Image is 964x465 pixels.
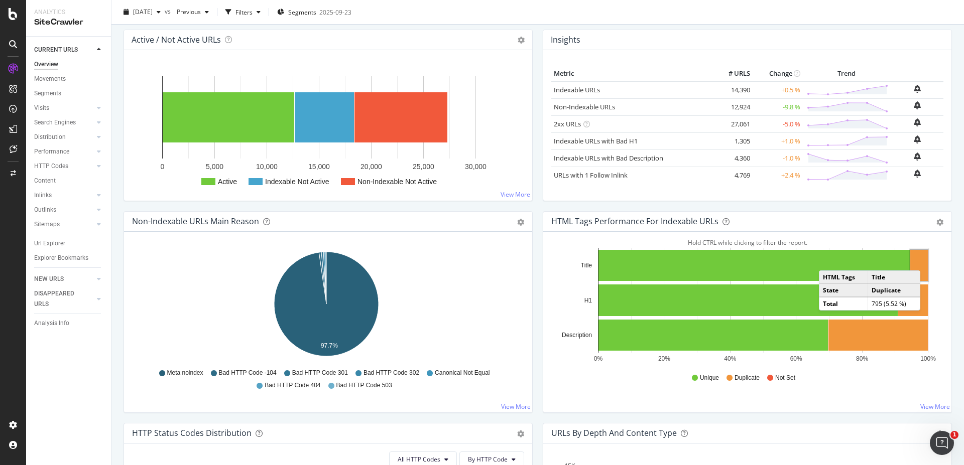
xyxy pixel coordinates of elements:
[775,374,795,382] span: Not Set
[161,163,165,171] text: 0
[133,8,153,16] span: 2025 Sep. 28th
[235,8,253,16] div: Filters
[753,167,803,184] td: +2.4 %
[34,318,69,329] div: Analysis Info
[914,85,921,93] div: bell-plus
[34,117,76,128] div: Search Engines
[712,98,753,115] td: 12,924
[34,74,66,84] div: Movements
[167,369,203,377] span: Meta noindex
[206,163,223,171] text: 5,000
[34,88,61,99] div: Segments
[34,288,85,309] div: DISAPPEARED URLS
[34,146,69,157] div: Performance
[712,66,753,81] th: # URLS
[819,284,868,297] td: State
[581,262,592,269] text: Title
[34,45,78,55] div: CURRENT URLS
[594,355,603,362] text: 0%
[360,163,382,171] text: 20,000
[288,8,316,16] span: Segments
[34,59,104,70] a: Overview
[398,455,440,463] span: All HTTP Codes
[336,381,392,390] span: Bad HTTP Code 503
[735,374,760,382] span: Duplicate
[34,17,103,28] div: SiteCrawler
[920,355,936,362] text: 100%
[554,153,663,163] a: Indexable URLs with Bad Description
[819,271,868,284] td: HTML Tags
[34,146,94,157] a: Performance
[554,136,638,145] a: Indexable URLs with Bad H1
[34,161,94,172] a: HTTP Codes
[551,216,718,226] div: HTML Tags Performance for Indexable URLs
[34,103,94,113] a: Visits
[435,369,490,377] span: Canonical Not Equal
[551,66,712,81] th: Metric
[753,66,803,81] th: Change
[914,135,921,143] div: bell-plus
[753,132,803,149] td: +1.0 %
[265,381,320,390] span: Bad HTTP Code 404
[34,238,104,249] a: Url Explorer
[712,149,753,167] td: 4,360
[868,297,920,310] td: 795 (5.52 %)
[501,402,531,411] a: View More
[34,8,103,17] div: Analytics
[219,369,277,377] span: Bad HTTP Code -104
[712,132,753,149] td: 1,305
[34,219,60,230] div: Sitemaps
[554,119,581,128] a: 2xx URLs
[34,103,49,113] div: Visits
[34,190,52,201] div: Inlinks
[34,176,104,186] a: Content
[173,4,213,20] button: Previous
[868,284,920,297] td: Duplicate
[753,98,803,115] td: -9.8 %
[34,205,94,215] a: Outlinks
[724,355,736,362] text: 40%
[712,115,753,132] td: 27,061
[551,248,940,364] svg: A chart.
[658,355,670,362] text: 20%
[308,163,330,171] text: 15,000
[753,81,803,99] td: +0.5 %
[554,171,628,180] a: URLs with 1 Follow Inlink
[34,74,104,84] a: Movements
[132,428,252,438] div: HTTP Status Codes Distribution
[321,342,338,349] text: 97.7%
[856,355,868,362] text: 80%
[34,176,56,186] div: Content
[790,355,802,362] text: 60%
[165,7,173,15] span: vs
[34,318,104,329] a: Analysis Info
[34,238,65,249] div: Url Explorer
[950,431,958,439] span: 1
[34,132,94,142] a: Distribution
[501,190,530,199] a: View More
[218,178,237,186] text: Active
[221,4,265,20] button: Filters
[34,274,64,284] div: NEW URLS
[132,248,521,364] div: A chart.
[517,219,524,226] div: gear
[920,402,950,411] a: View More
[551,33,580,47] h4: Insights
[868,271,920,284] td: Title
[34,59,58,70] div: Overview
[753,149,803,167] td: -1.0 %
[273,4,355,20] button: Segments2025-09-23
[34,117,94,128] a: Search Engines
[562,332,592,339] text: Description
[292,369,348,377] span: Bad HTTP Code 301
[712,167,753,184] td: 4,769
[518,37,525,44] i: Options
[517,430,524,437] div: gear
[34,253,88,263] div: Explorer Bookmarks
[132,66,524,193] svg: A chart.
[554,102,615,111] a: Non-Indexable URLs
[930,431,954,455] iframe: Intercom live chat
[413,163,434,171] text: 25,000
